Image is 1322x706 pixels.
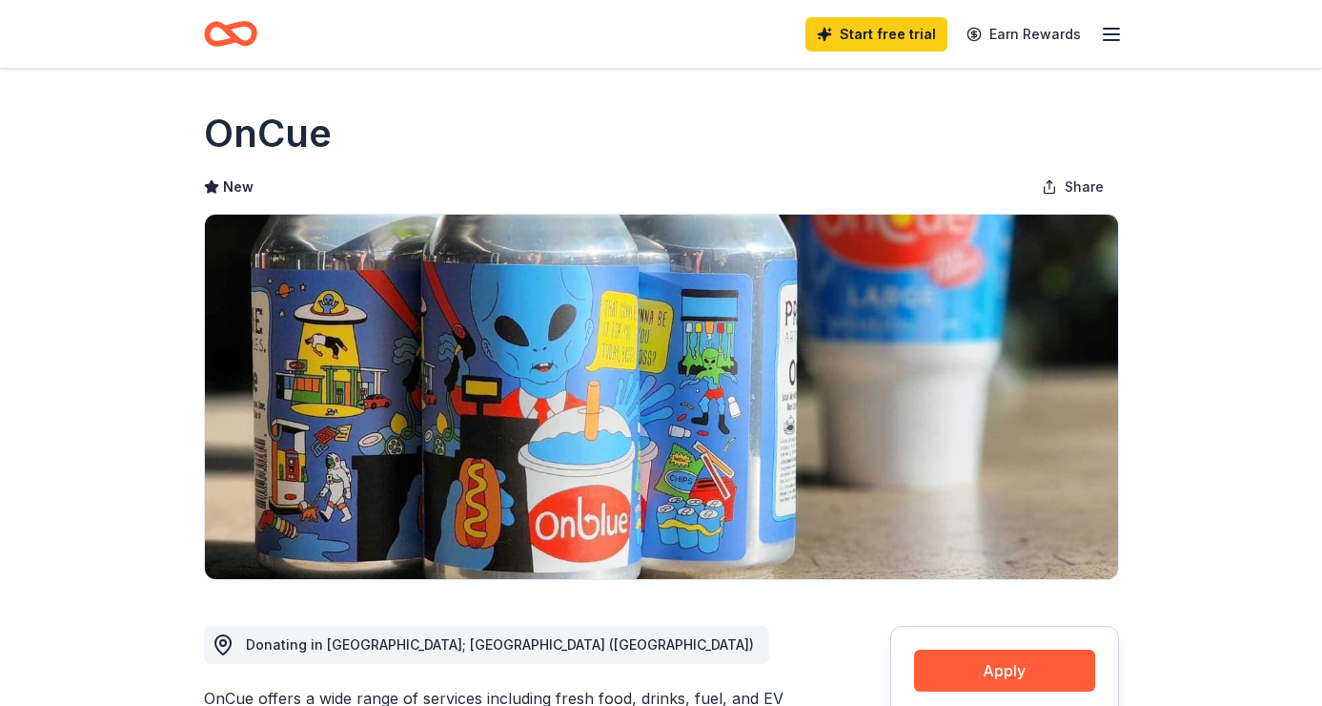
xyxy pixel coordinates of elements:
h1: OnCue [204,107,332,160]
span: Donating in [GEOGRAPHIC_DATA]; [GEOGRAPHIC_DATA] ([GEOGRAPHIC_DATA]) [246,636,754,653]
button: Apply [914,650,1095,692]
a: Start free trial [805,17,947,52]
button: Share [1027,168,1119,206]
img: Image for OnCue [205,215,1118,579]
span: New [223,176,254,198]
a: Earn Rewards [955,17,1092,52]
span: Share [1065,176,1104,198]
a: Home [204,11,257,56]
